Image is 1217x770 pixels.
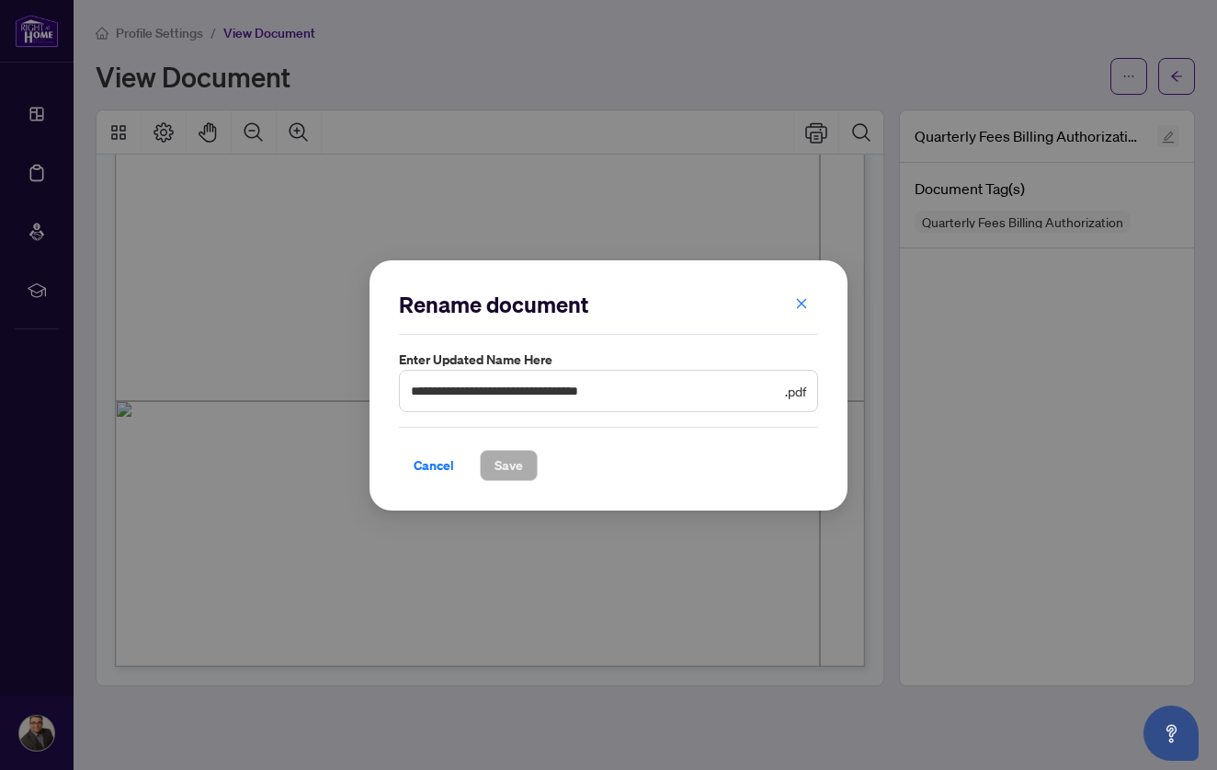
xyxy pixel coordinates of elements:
[414,450,454,479] span: Cancel
[480,449,538,480] button: Save
[399,350,818,370] label: Enter updated name here
[399,290,818,319] h2: Rename document
[1143,706,1199,761] button: Open asap
[795,296,808,309] span: close
[785,380,806,400] span: .pdf
[399,449,469,480] button: Cancel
